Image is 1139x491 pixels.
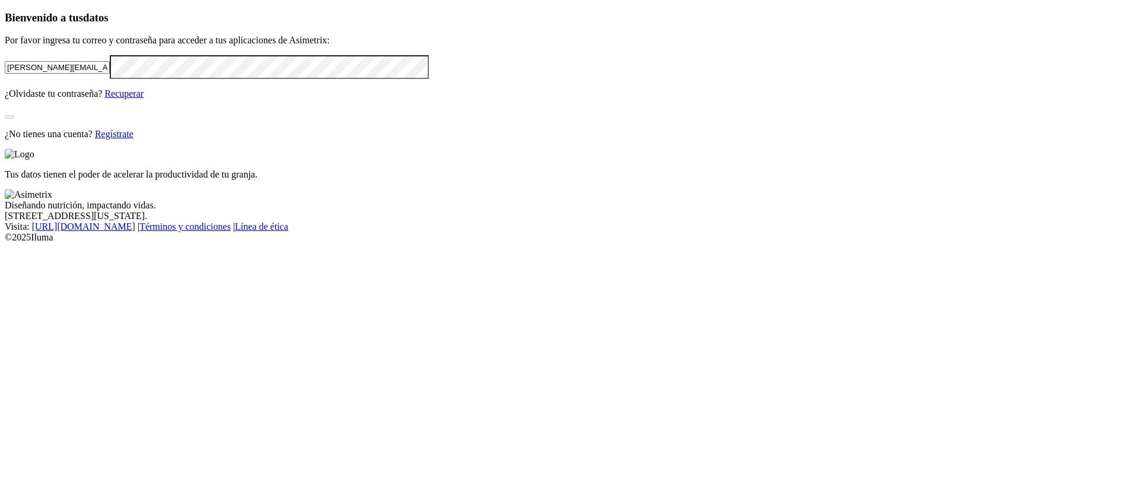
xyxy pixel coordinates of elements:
[5,35,1134,46] p: Por favor ingresa tu correo y contraseña para acceder a tus aplicaciones de Asimetrix:
[5,232,1134,243] div: © 2025 Iluma
[5,61,110,74] input: Tu correo
[5,11,1134,24] h3: Bienvenido a tus
[5,169,1134,180] p: Tus datos tienen el poder de acelerar la productividad de tu granja.
[5,129,1134,140] p: ¿No tienes una cuenta?
[5,221,1134,232] div: Visita : | |
[104,88,144,99] a: Recuperar
[5,88,1134,99] p: ¿Olvidaste tu contraseña?
[5,200,1134,211] div: Diseñando nutrición, impactando vidas.
[95,129,133,139] a: Regístrate
[139,221,231,232] a: Términos y condiciones
[83,11,109,24] span: datos
[5,149,34,160] img: Logo
[32,221,135,232] a: [URL][DOMAIN_NAME]
[5,211,1134,221] div: [STREET_ADDRESS][US_STATE].
[235,221,288,232] a: Línea de ética
[5,189,52,200] img: Asimetrix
